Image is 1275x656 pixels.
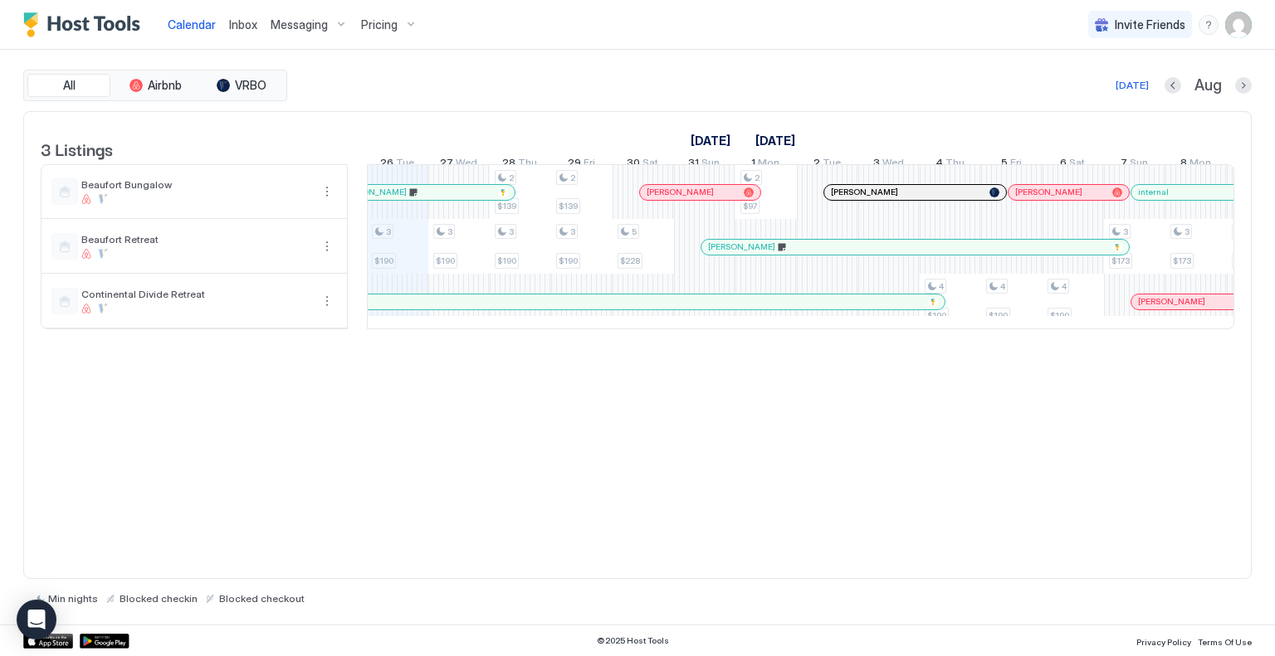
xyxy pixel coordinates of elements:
[1130,156,1148,173] span: Sun
[642,156,658,173] span: Sat
[502,156,515,173] span: 28
[23,634,73,649] a: App Store
[935,156,943,173] span: 4
[23,70,287,101] div: tab-group
[1060,156,1067,173] span: 6
[1062,281,1067,292] span: 4
[168,17,216,32] span: Calendar
[23,12,148,37] div: Host Tools Logo
[48,592,98,605] span: Min nights
[939,281,944,292] span: 4
[1001,156,1008,173] span: 5
[632,226,637,237] span: 5
[1138,296,1205,307] span: [PERSON_NAME]
[1113,75,1151,95] button: [DATE]
[570,226,575,237] span: 3
[1015,187,1082,197] span: [PERSON_NAME]
[376,153,418,177] a: August 26, 2025
[509,226,514,237] span: 3
[380,156,393,173] span: 26
[751,156,755,173] span: 1
[688,156,699,173] span: 31
[1180,156,1187,173] span: 8
[114,74,197,97] button: Airbnb
[931,153,969,177] a: September 4, 2025
[743,201,757,211] span: $97
[945,156,965,173] span: Thu
[627,156,640,173] span: 30
[148,78,182,93] span: Airbnb
[456,156,477,173] span: Wed
[436,153,481,177] a: August 27, 2025
[813,156,820,173] span: 2
[584,156,595,173] span: Fri
[809,153,845,177] a: September 2, 2025
[200,74,283,97] button: VRBO
[317,182,337,202] div: menu
[120,592,198,605] span: Blocked checkin
[1056,153,1089,177] a: September 6, 2025
[81,178,310,191] span: Beaufort Bungalow
[219,592,305,605] span: Blocked checkout
[41,136,113,161] span: 3 Listings
[497,201,516,211] span: $139
[81,288,310,300] span: Continental Divide Retreat
[1111,255,1130,266] span: $173
[1116,153,1152,177] a: September 7, 2025
[440,156,453,173] span: 27
[168,16,216,33] a: Calendar
[1198,632,1252,649] a: Terms Of Use
[620,255,640,266] span: $228
[997,153,1026,177] a: September 5, 2025
[568,156,581,173] span: 29
[1225,12,1252,38] div: User profile
[1235,77,1252,94] button: Next month
[1199,15,1219,35] div: menu
[63,78,76,93] span: All
[229,16,257,33] a: Inbox
[509,173,514,183] span: 2
[317,236,337,256] button: More options
[1198,637,1252,647] span: Terms Of Use
[869,153,908,177] a: September 3, 2025
[317,182,337,202] button: More options
[1069,156,1085,173] span: Sat
[1165,77,1181,94] button: Previous month
[229,17,257,32] span: Inbox
[17,600,56,639] div: Open Intercom Messenger
[80,634,129,649] div: Google Play Store
[447,226,452,237] span: 3
[396,156,414,173] span: Tue
[81,233,310,245] span: Beaufort Retreat
[518,156,537,173] span: Thu
[1115,17,1185,32] span: Invite Friends
[747,153,784,177] a: September 1, 2025
[235,78,266,93] span: VRBO
[873,156,880,173] span: 3
[1138,187,1169,197] span: internal
[564,153,599,177] a: August 29, 2025
[623,153,662,177] a: August 30, 2025
[989,310,1008,321] span: $190
[1121,156,1127,173] span: 7
[647,187,714,197] span: [PERSON_NAME]
[498,153,541,177] a: August 28, 2025
[1194,76,1222,95] span: Aug
[1173,255,1191,266] span: $173
[497,255,516,266] span: $190
[317,291,337,311] button: More options
[751,129,799,153] a: September 1, 2025
[340,187,407,197] span: [PERSON_NAME]
[1136,637,1191,647] span: Privacy Policy
[559,201,578,211] span: $139
[317,236,337,256] div: menu
[1010,156,1022,173] span: Fri
[1176,153,1215,177] a: September 8, 2025
[570,173,575,183] span: 2
[559,255,578,266] span: $190
[1050,310,1069,321] span: $190
[317,291,337,311] div: menu
[823,156,841,173] span: Tue
[597,635,669,646] span: © 2025 Host Tools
